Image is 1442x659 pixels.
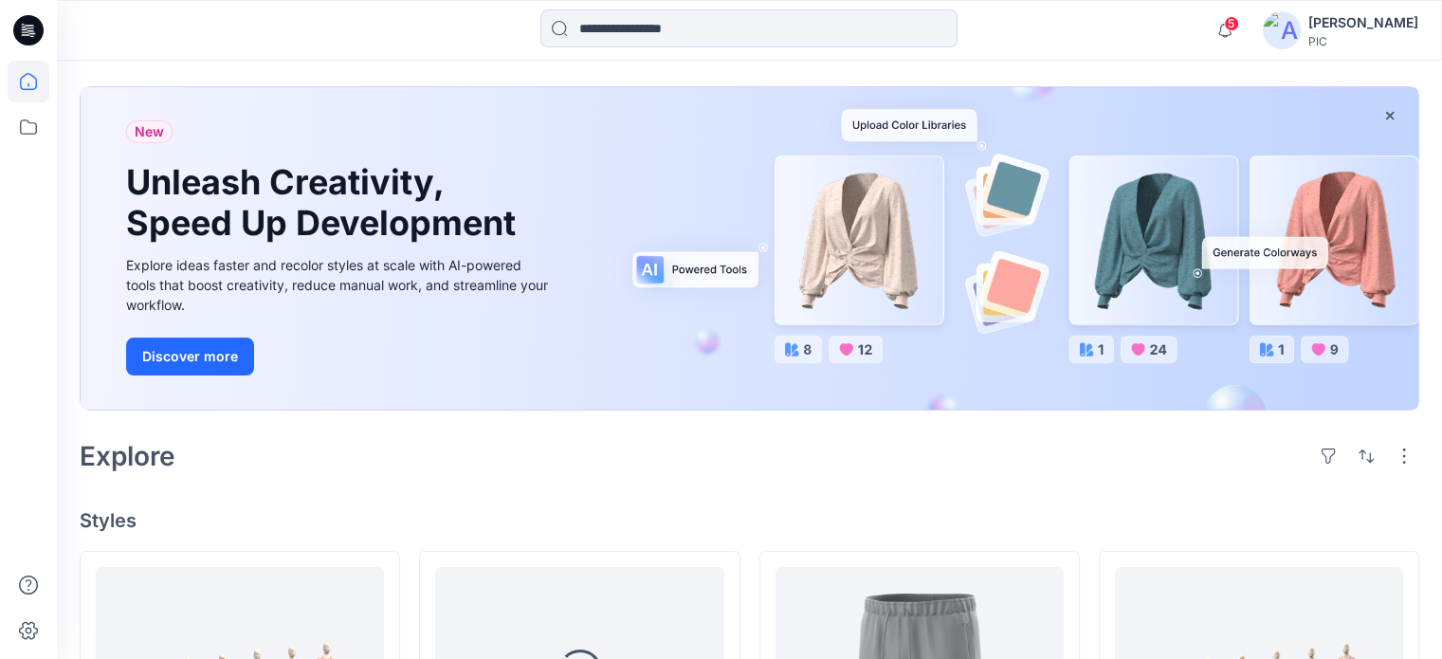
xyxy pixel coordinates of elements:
h2: Explore [80,441,175,471]
div: Explore ideas faster and recolor styles at scale with AI-powered tools that boost creativity, red... [126,255,553,315]
h4: Styles [80,509,1419,532]
button: Discover more [126,338,254,375]
img: avatar [1263,11,1301,49]
span: 5 [1224,16,1239,31]
h1: Unleash Creativity, Speed Up Development [126,162,524,244]
div: PIC [1308,34,1418,48]
a: Discover more [126,338,553,375]
span: New [135,120,164,143]
div: [PERSON_NAME] [1308,11,1418,34]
